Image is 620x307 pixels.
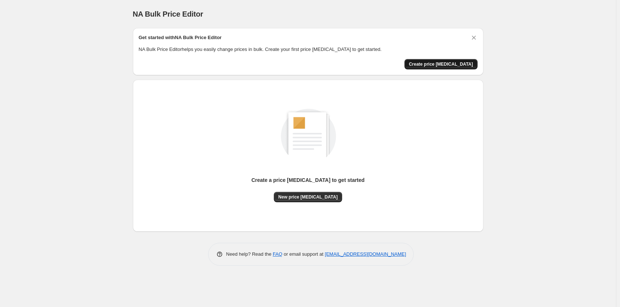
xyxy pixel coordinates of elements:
button: Dismiss card [470,34,478,41]
span: Need help? Read the [226,251,273,257]
span: New price [MEDICAL_DATA] [278,194,338,200]
span: or email support at [282,251,325,257]
span: NA Bulk Price Editor [133,10,203,18]
a: FAQ [273,251,282,257]
p: NA Bulk Price Editor helps you easily change prices in bulk. Create your first price [MEDICAL_DAT... [139,46,478,53]
button: Create price change job [404,59,478,69]
p: Create a price [MEDICAL_DATA] to get started [251,176,365,184]
a: [EMAIL_ADDRESS][DOMAIN_NAME] [325,251,406,257]
h2: Get started with NA Bulk Price Editor [139,34,222,41]
button: New price [MEDICAL_DATA] [274,192,342,202]
span: Create price [MEDICAL_DATA] [409,61,473,67]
